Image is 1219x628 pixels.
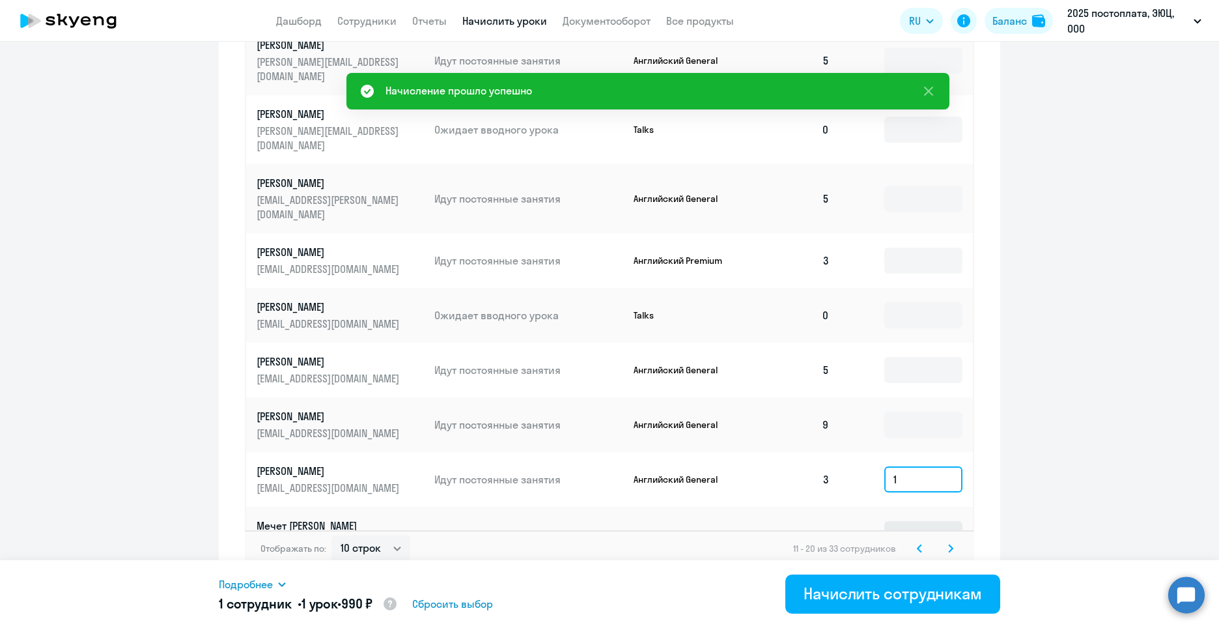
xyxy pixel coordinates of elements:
[634,474,731,485] p: Английский General
[634,193,731,205] p: Английский General
[462,14,547,27] a: Начислить уроки
[634,55,731,66] p: Английский General
[634,419,731,431] p: Английский General
[749,507,840,562] td: 2
[1061,5,1208,36] button: 2025 постоплата, ЭЮЦ, ООО
[337,14,397,27] a: Сотрудники
[257,300,402,314] p: [PERSON_NAME]
[257,354,402,369] p: [PERSON_NAME]
[257,176,402,190] p: [PERSON_NAME]
[992,13,1027,29] div: Баланс
[260,543,326,554] span: Отображать по:
[434,122,623,137] p: Ожидает вводного урока
[257,193,402,221] p: [EMAIL_ADDRESS][PERSON_NAME][DOMAIN_NAME]
[749,26,840,95] td: 5
[257,354,424,386] a: [PERSON_NAME][EMAIL_ADDRESS][DOMAIN_NAME]
[785,575,1000,614] button: Начислить сотрудникам
[749,233,840,288] td: 3
[793,543,896,554] span: 11 - 20 из 33 сотрудников
[749,164,840,233] td: 5
[900,8,943,34] button: RU
[257,124,402,152] p: [PERSON_NAME][EMAIL_ADDRESS][DOMAIN_NAME]
[749,343,840,397] td: 5
[341,595,372,612] span: 990 ₽
[257,464,424,495] a: [PERSON_NAME][EMAIL_ADDRESS][DOMAIN_NAME]
[434,472,623,487] p: Идут постоянные занятия
[804,583,982,604] div: Начислить сотрудникам
[257,371,402,386] p: [EMAIL_ADDRESS][DOMAIN_NAME]
[257,426,402,440] p: [EMAIL_ADDRESS][DOMAIN_NAME]
[634,255,731,266] p: Английский Premium
[434,308,623,322] p: Ожидает вводного урока
[257,519,424,550] a: Мечет [PERSON_NAME][EMAIL_ADDRESS][DOMAIN_NAME]
[219,577,273,592] span: Подробнее
[257,464,402,478] p: [PERSON_NAME]
[634,309,731,321] p: Talks
[257,262,402,276] p: [EMAIL_ADDRESS][DOMAIN_NAME]
[634,124,731,136] p: Talks
[257,38,424,83] a: [PERSON_NAME][PERSON_NAME][EMAIL_ADDRESS][DOMAIN_NAME]
[563,14,651,27] a: Документооборот
[257,176,424,221] a: [PERSON_NAME][EMAIL_ADDRESS][PERSON_NAME][DOMAIN_NAME]
[257,519,402,533] p: Мечет [PERSON_NAME]
[257,245,402,259] p: [PERSON_NAME]
[219,595,398,614] h5: 1 сотрудник • •
[909,13,921,29] span: RU
[985,8,1053,34] button: Балансbalance
[257,107,402,121] p: [PERSON_NAME]
[257,107,424,152] a: [PERSON_NAME][PERSON_NAME][EMAIL_ADDRESS][DOMAIN_NAME]
[434,418,623,432] p: Идут постоянные занятия
[749,95,840,164] td: 0
[434,363,623,377] p: Идут постоянные занятия
[434,253,623,268] p: Идут постоянные занятия
[412,596,493,612] span: Сбросить выбор
[257,245,424,276] a: [PERSON_NAME][EMAIL_ADDRESS][DOMAIN_NAME]
[385,83,532,98] div: Начисление прошло успешно
[1032,14,1045,27] img: balance
[412,14,447,27] a: Отчеты
[276,14,322,27] a: Дашборд
[257,481,402,495] p: [EMAIL_ADDRESS][DOMAIN_NAME]
[257,317,402,331] p: [EMAIL_ADDRESS][DOMAIN_NAME]
[257,300,424,331] a: [PERSON_NAME][EMAIL_ADDRESS][DOMAIN_NAME]
[434,527,623,541] p: Идут постоянные занятия
[434,192,623,206] p: Идут постоянные занятия
[434,53,623,68] p: Идут постоянные занятия
[1067,5,1188,36] p: 2025 постоплата, ЭЮЦ, ООО
[749,288,840,343] td: 0
[749,452,840,507] td: 3
[301,595,337,612] span: 1 урок
[257,409,424,440] a: [PERSON_NAME][EMAIL_ADDRESS][DOMAIN_NAME]
[257,409,402,423] p: [PERSON_NAME]
[634,528,731,540] p: Английский General
[666,14,734,27] a: Все продукты
[257,55,402,83] p: [PERSON_NAME][EMAIL_ADDRESS][DOMAIN_NAME]
[634,364,731,376] p: Английский General
[257,38,402,52] p: [PERSON_NAME]
[749,397,840,452] td: 9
